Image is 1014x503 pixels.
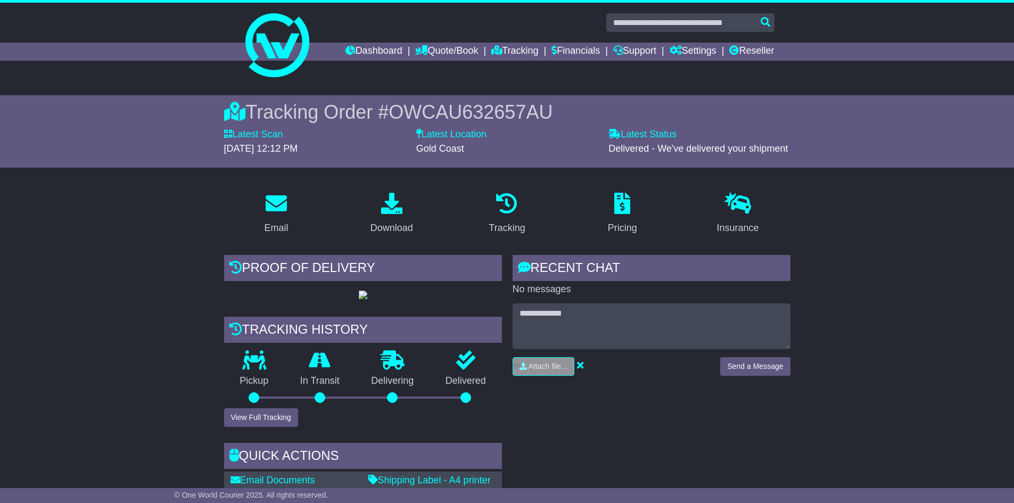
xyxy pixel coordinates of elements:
[257,189,295,239] a: Email
[345,43,402,61] a: Dashboard
[224,143,298,154] span: [DATE] 12:12 PM
[416,129,487,141] label: Latest Location
[551,43,600,61] a: Financials
[513,255,790,284] div: RECENT CHAT
[608,221,637,235] div: Pricing
[370,221,413,235] div: Download
[489,221,525,235] div: Tracking
[710,189,766,239] a: Insurance
[230,475,315,485] a: Email Documents
[364,189,420,239] a: Download
[717,221,759,235] div: Insurance
[513,284,790,295] p: No messages
[601,189,644,239] a: Pricing
[613,43,656,61] a: Support
[224,101,790,123] div: Tracking Order #
[729,43,774,61] a: Reseller
[491,43,538,61] a: Tracking
[284,375,356,387] p: In Transit
[608,143,788,154] span: Delivered - We've delivered your shipment
[482,189,532,239] a: Tracking
[224,317,502,345] div: Tracking history
[224,375,285,387] p: Pickup
[430,375,502,387] p: Delivered
[356,375,430,387] p: Delivering
[389,101,553,123] span: OWCAU632657AU
[175,491,328,499] span: © One World Courier 2025. All rights reserved.
[224,129,283,141] label: Latest Scan
[359,291,367,299] img: GetPodImage
[224,255,502,284] div: Proof of Delivery
[224,408,298,427] button: View Full Tracking
[264,221,288,235] div: Email
[416,143,464,154] span: Gold Coast
[368,475,491,485] a: Shipping Label - A4 printer
[720,357,790,376] button: Send a Message
[224,443,502,472] div: Quick Actions
[670,43,716,61] a: Settings
[415,43,478,61] a: Quote/Book
[608,129,677,141] label: Latest Status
